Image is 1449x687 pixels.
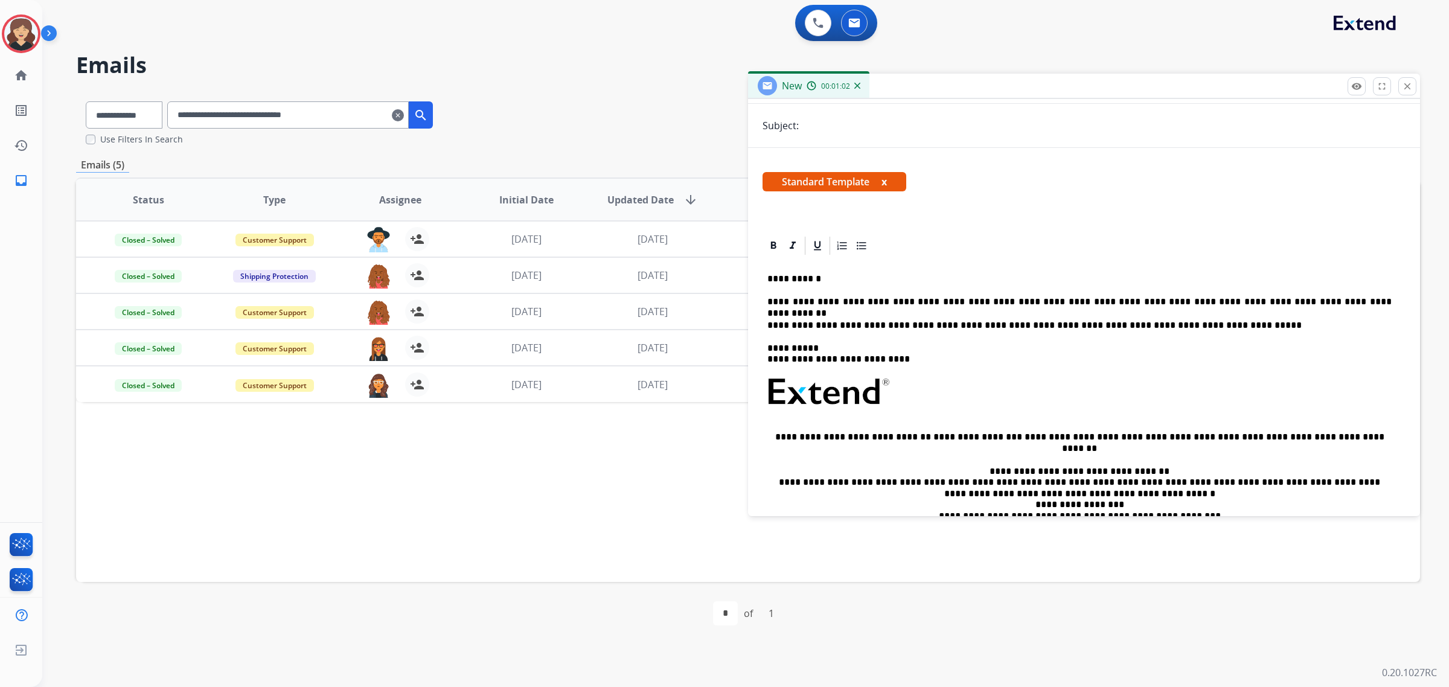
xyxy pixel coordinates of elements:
[638,378,668,391] span: [DATE]
[100,133,183,145] label: Use Filters In Search
[763,118,799,133] p: Subject:
[76,158,129,173] p: Emails (5)
[379,193,421,207] span: Assignee
[511,378,542,391] span: [DATE]
[499,193,554,207] span: Initial Date
[366,372,391,398] img: agent-avatar
[233,270,316,283] span: Shipping Protection
[410,340,424,355] mat-icon: person_add
[414,108,428,123] mat-icon: search
[410,232,424,246] mat-icon: person_add
[821,81,850,91] span: 00:01:02
[235,379,314,392] span: Customer Support
[638,269,668,282] span: [DATE]
[115,270,182,283] span: Closed – Solved
[366,299,391,325] img: agent-avatar
[511,305,542,318] span: [DATE]
[235,342,314,355] span: Customer Support
[410,377,424,392] mat-icon: person_add
[511,232,542,246] span: [DATE]
[511,269,542,282] span: [DATE]
[235,234,314,246] span: Customer Support
[366,336,391,361] img: agent-avatar
[115,342,182,355] span: Closed – Solved
[14,138,28,153] mat-icon: history
[759,601,784,625] div: 1
[1377,81,1387,92] mat-icon: fullscreen
[784,237,802,255] div: Italic
[833,237,851,255] div: Ordered List
[410,304,424,319] mat-icon: person_add
[392,108,404,123] mat-icon: clear
[14,68,28,83] mat-icon: home
[14,103,28,118] mat-icon: list_alt
[1382,665,1437,680] p: 0.20.1027RC
[852,237,871,255] div: Bullet List
[410,268,424,283] mat-icon: person_add
[366,263,391,289] img: agent-avatar
[1351,81,1362,92] mat-icon: remove_red_eye
[511,341,542,354] span: [DATE]
[4,17,38,51] img: avatar
[133,193,164,207] span: Status
[366,227,391,252] img: agent-avatar
[763,172,906,191] span: Standard Template
[14,173,28,188] mat-icon: inbox
[744,606,753,621] div: of
[115,306,182,319] span: Closed – Solved
[683,193,698,207] mat-icon: arrow_downward
[235,306,314,319] span: Customer Support
[638,341,668,354] span: [DATE]
[607,193,674,207] span: Updated Date
[638,232,668,246] span: [DATE]
[76,53,1420,77] h2: Emails
[782,79,802,92] span: New
[115,379,182,392] span: Closed – Solved
[1402,81,1413,92] mat-icon: close
[115,234,182,246] span: Closed – Solved
[808,237,827,255] div: Underline
[881,174,887,189] button: x
[263,193,286,207] span: Type
[638,305,668,318] span: [DATE]
[764,237,782,255] div: Bold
